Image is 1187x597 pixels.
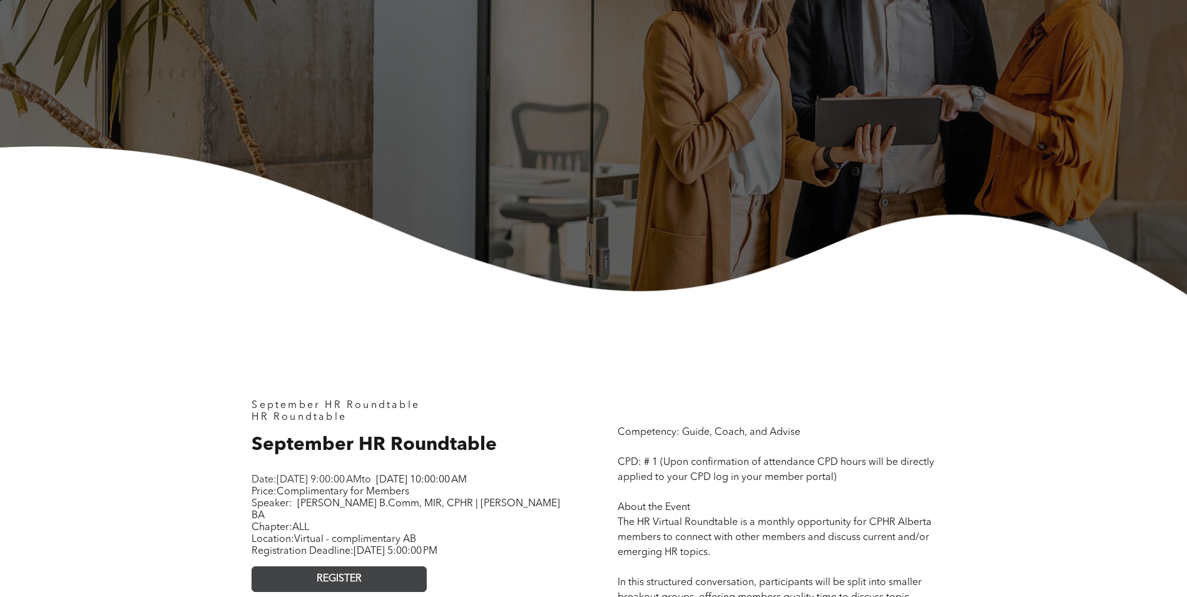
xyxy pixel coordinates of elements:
span: September HR Roundtable [252,436,497,454]
span: [DATE] 9:00:00 AM [277,475,362,485]
span: HR Roundtable [252,412,347,422]
span: [DATE] 5:00:00 PM [354,546,437,556]
span: REGISTER [317,573,362,585]
span: Complimentary for Members [277,487,409,497]
span: Virtual - complimentary AB [294,534,416,544]
span: [DATE] 10:00:00 AM [376,475,467,485]
span: Price: [252,487,409,497]
span: Location: Registration Deadline: [252,534,437,556]
span: Speaker: [252,499,292,509]
span: September HR Roundtable [252,401,420,411]
span: Chapter: [252,523,309,533]
a: REGISTER [252,566,427,592]
span: [PERSON_NAME] B.Comm, MIR, CPHR | [PERSON_NAME] BA [252,499,560,521]
span: ALL [292,523,309,533]
span: Date: to [252,475,371,485]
